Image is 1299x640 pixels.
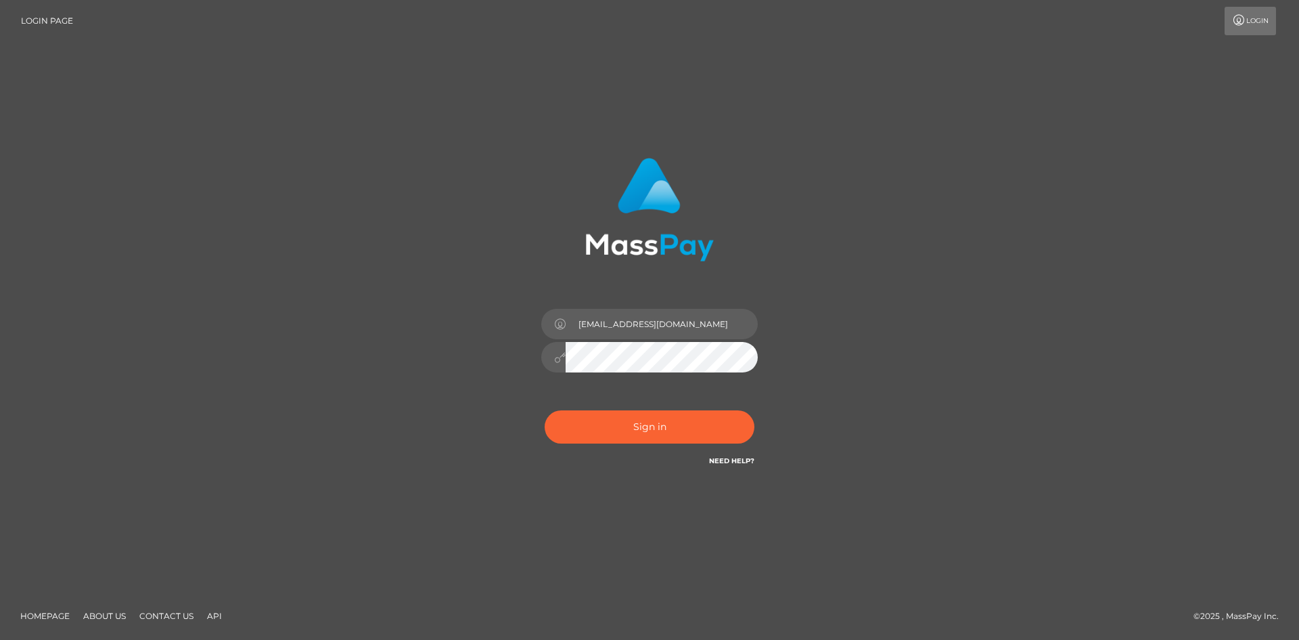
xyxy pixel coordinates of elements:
a: Contact Us [134,605,199,626]
a: Homepage [15,605,75,626]
a: About Us [78,605,131,626]
a: API [202,605,227,626]
a: Need Help? [709,456,754,465]
button: Sign in [545,410,754,444]
input: Username... [566,309,758,339]
a: Login Page [21,7,73,35]
a: Login [1225,7,1276,35]
div: © 2025 , MassPay Inc. [1193,609,1289,624]
img: MassPay Login [585,158,714,261]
